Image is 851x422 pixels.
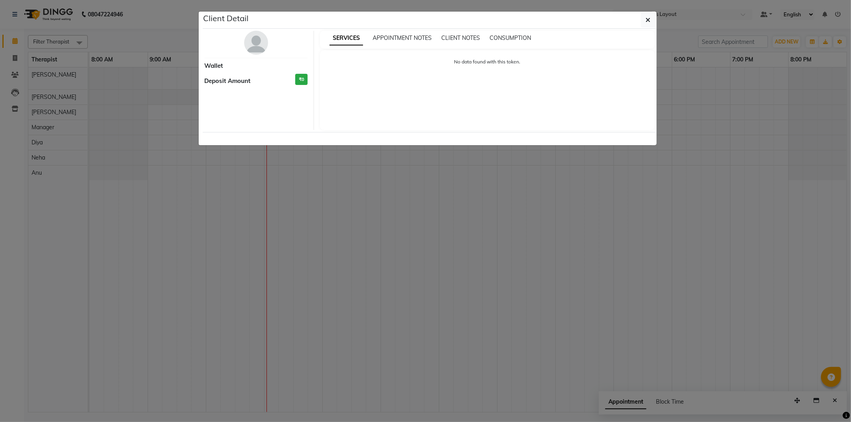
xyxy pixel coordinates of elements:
p: No data found with this token. [328,58,647,65]
span: CONSUMPTION [490,34,531,41]
img: avatar [244,31,268,55]
span: APPOINTMENT NOTES [373,34,432,41]
span: Deposit Amount [205,77,251,86]
h3: ₹0 [295,74,308,85]
span: Wallet [205,61,223,71]
span: CLIENT NOTES [441,34,480,41]
h5: Client Detail [203,12,249,24]
span: SERVICES [330,31,363,45]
